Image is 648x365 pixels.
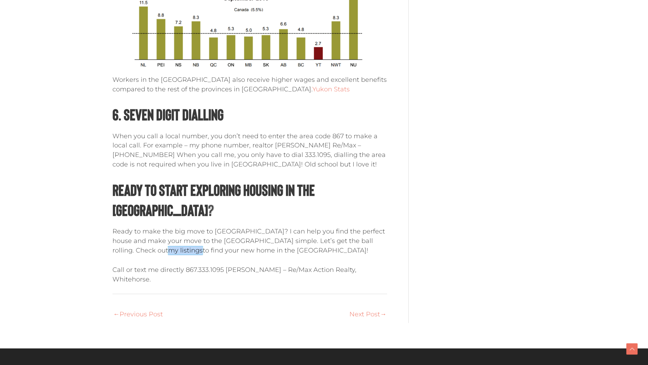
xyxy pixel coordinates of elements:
a: Yukon Stats [312,85,350,93]
span: ← [113,310,120,318]
a: my listings [168,247,203,254]
strong: 6. Seven Digit Dialling [112,105,224,123]
p: Workers in the [GEOGRAPHIC_DATA] also receive higher wages and excellent benefits compared to the... [112,75,387,94]
strong: Ready to Start Exploring Housing in the [GEOGRAPHIC_DATA]? [112,180,315,219]
a: Previous Post [113,308,163,322]
nav: Posts [112,294,387,323]
p: Call or text me directly 867.333.1095 [PERSON_NAME] – Re/Max Action Realty, Whitehorse. [112,265,387,284]
p: When you call a local number, you don’t need to enter the area code 867 to make a local call. For... [112,132,387,169]
span: → [380,310,386,318]
p: Ready to make the big move to [GEOGRAPHIC_DATA]? I can help you find the perfect house and make y... [112,227,387,255]
a: Next Post [349,308,386,322]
